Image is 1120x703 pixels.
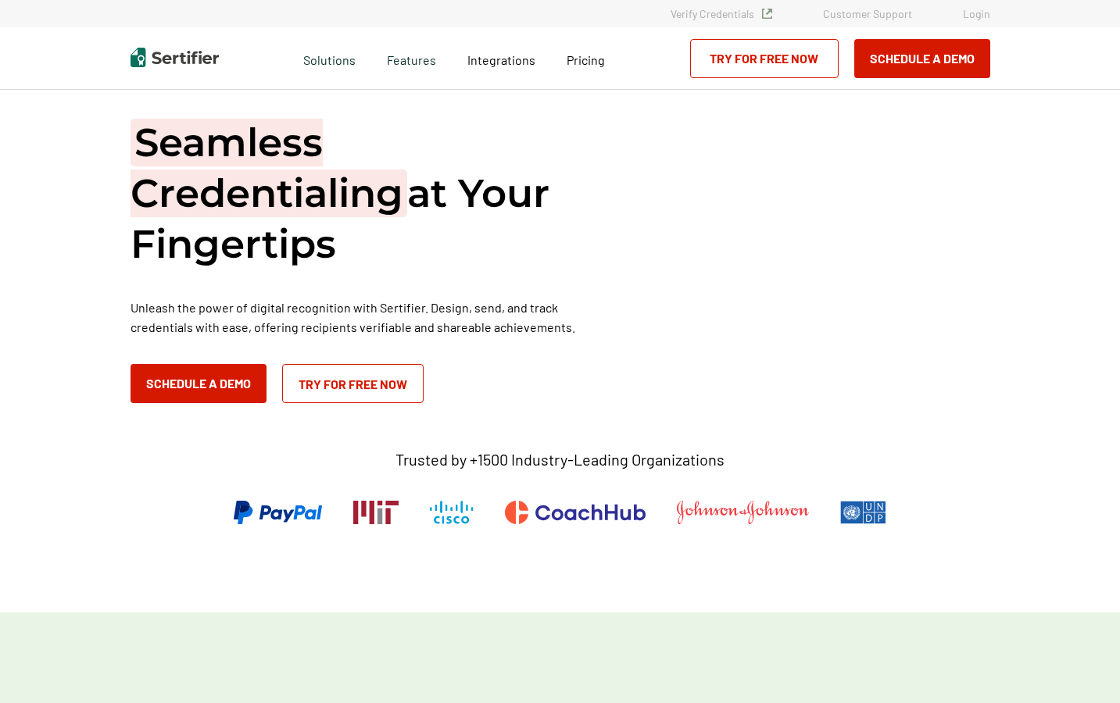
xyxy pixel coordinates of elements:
[234,501,322,524] img: PayPal
[387,48,436,68] span: Features
[467,52,535,67] span: Integrations
[395,450,725,469] p: Trusted by +1500 Industry-Leading Organizations
[131,119,407,217] span: Seamless Credentialing
[690,39,839,78] a: Try for Free Now
[131,117,599,269] h1: at Your Fingertips
[762,9,772,19] img: Verified
[131,48,219,67] img: Sertifier | Digital Credentialing Platform
[567,48,605,68] a: Pricing
[963,7,990,20] a: Login
[505,501,646,524] img: CoachHub
[430,501,474,524] img: Cisco
[467,48,535,68] a: Integrations
[567,52,605,67] span: Pricing
[131,298,599,337] p: Unleash the power of digital recognition with Sertifier. Design, send, and track credentials with...
[823,7,912,20] a: Customer Support
[671,7,772,20] a: Verify Credentials
[840,501,886,524] img: UNDP
[353,501,399,524] img: Massachusetts Institute of Technology
[282,364,424,403] a: Try for Free Now
[303,48,356,68] span: Solutions
[677,501,808,524] img: Johnson & Johnson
